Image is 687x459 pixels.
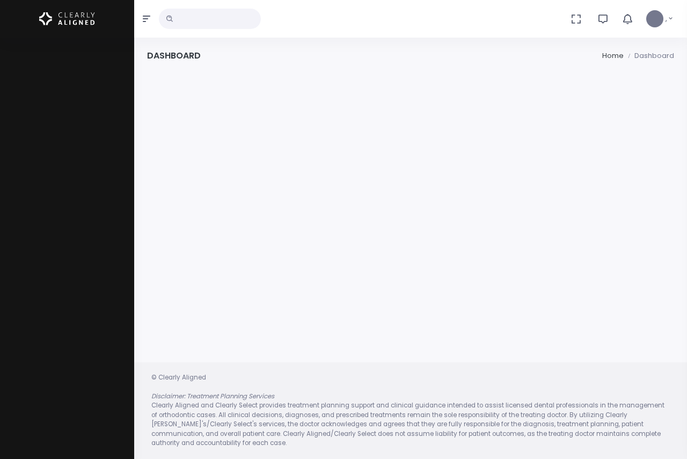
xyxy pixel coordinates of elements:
h4: Dashboard [147,50,201,61]
li: Dashboard [624,50,674,61]
img: Logo Horizontal [39,8,95,30]
div: © Clearly Aligned Clearly Aligned and Clearly Select provides treatment planning support and clin... [141,373,681,448]
span: , [666,13,667,24]
em: Disclaimer: Treatment Planning Services [151,392,274,400]
li: Home [602,50,624,61]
